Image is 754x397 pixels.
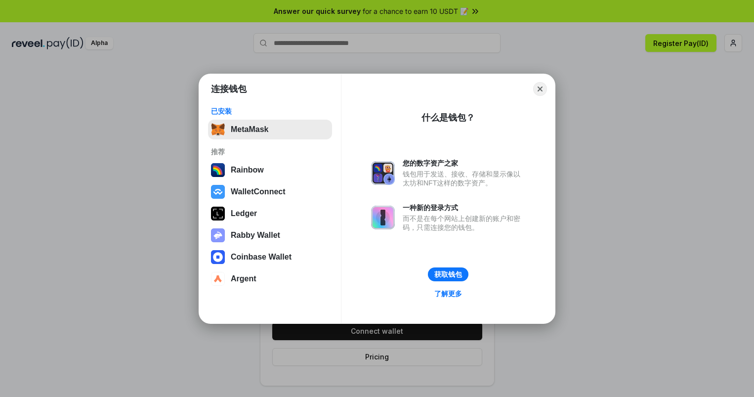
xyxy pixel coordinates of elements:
div: Coinbase Wallet [231,253,292,262]
img: svg+xml,%3Csvg%20xmlns%3D%22http%3A%2F%2Fwww.w3.org%2F2000%2Fsvg%22%20width%3D%2228%22%20height%3... [211,207,225,221]
div: MetaMask [231,125,268,134]
img: svg+xml,%3Csvg%20xmlns%3D%22http%3A%2F%2Fwww.w3.org%2F2000%2Fsvg%22%20fill%3D%22none%22%20viewBox... [211,228,225,242]
div: Argent [231,274,256,283]
div: WalletConnect [231,187,286,196]
div: 了解更多 [434,289,462,298]
div: Ledger [231,209,257,218]
div: 钱包用于发送、接收、存储和显示像以太坊和NFT这样的数字资产。 [403,170,525,187]
button: Ledger [208,204,332,223]
div: 什么是钱包？ [421,112,475,124]
a: 了解更多 [428,287,468,300]
div: 一种新的登录方式 [403,203,525,212]
h1: 连接钱包 [211,83,247,95]
button: MetaMask [208,120,332,139]
div: 已安装 [211,107,329,116]
button: Argent [208,269,332,289]
img: svg+xml,%3Csvg%20fill%3D%22none%22%20height%3D%2233%22%20viewBox%3D%220%200%2035%2033%22%20width%... [211,123,225,136]
div: Rainbow [231,166,264,175]
div: 而不是在每个网站上创建新的账户和密码，只需连接您的钱包。 [403,214,525,232]
img: svg+xml,%3Csvg%20width%3D%2228%22%20height%3D%2228%22%20viewBox%3D%220%200%2028%2028%22%20fill%3D... [211,272,225,286]
img: svg+xml,%3Csvg%20width%3D%2228%22%20height%3D%2228%22%20viewBox%3D%220%200%2028%2028%22%20fill%3D... [211,250,225,264]
button: WalletConnect [208,182,332,202]
button: Close [533,82,547,96]
img: svg+xml,%3Csvg%20width%3D%2228%22%20height%3D%2228%22%20viewBox%3D%220%200%2028%2028%22%20fill%3D... [211,185,225,199]
div: Rabby Wallet [231,231,280,240]
img: svg+xml,%3Csvg%20width%3D%22120%22%20height%3D%22120%22%20viewBox%3D%220%200%20120%20120%22%20fil... [211,163,225,177]
img: svg+xml,%3Csvg%20xmlns%3D%22http%3A%2F%2Fwww.w3.org%2F2000%2Fsvg%22%20fill%3D%22none%22%20viewBox... [371,161,395,185]
img: svg+xml,%3Csvg%20xmlns%3D%22http%3A%2F%2Fwww.w3.org%2F2000%2Fsvg%22%20fill%3D%22none%22%20viewBox... [371,206,395,229]
button: 获取钱包 [428,267,468,281]
button: Rainbow [208,160,332,180]
button: Rabby Wallet [208,225,332,245]
div: 推荐 [211,147,329,156]
button: Coinbase Wallet [208,247,332,267]
div: 您的数字资产之家 [403,159,525,168]
div: 获取钱包 [434,270,462,279]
